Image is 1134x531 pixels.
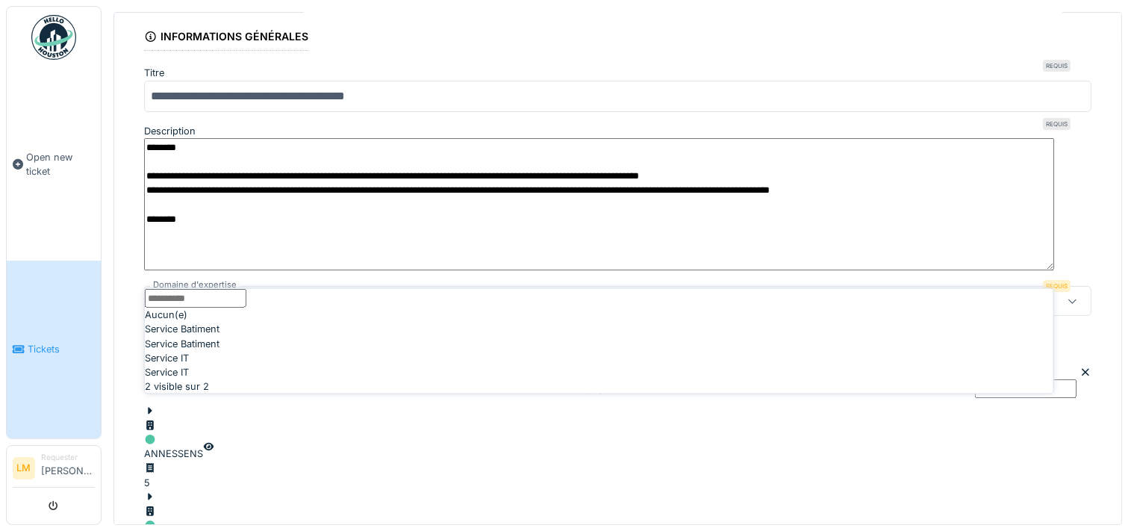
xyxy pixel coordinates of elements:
div: ANNESSENS [144,418,203,462]
label: Domaine d'expertise [150,279,240,291]
a: Open new ticket [7,68,101,261]
span: Service IT [145,350,189,364]
div: Requis [1043,118,1071,130]
div: Requester [41,452,95,463]
label: Titre [144,66,164,80]
label: Description [144,124,196,138]
div: 5 [144,476,162,490]
span: Tickets [28,342,95,356]
div: Service Batiment [145,336,1053,350]
span: Service Batiment [145,322,219,336]
img: Badge_color-CXgf-gQk.svg [31,15,76,60]
div: Requis [1043,60,1071,72]
div: 2 visible sur 2 [145,379,1053,394]
a: Tickets [7,261,101,439]
div: Informations générales [144,25,308,51]
div: Aucun(e) [145,308,1053,322]
div: Requis [1043,280,1071,292]
a: LM Requester[PERSON_NAME] [13,452,95,488]
li: [PERSON_NAME] [41,452,95,484]
div: Service IT [145,365,1053,379]
li: LM [13,457,35,479]
span: Open new ticket [26,150,95,178]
